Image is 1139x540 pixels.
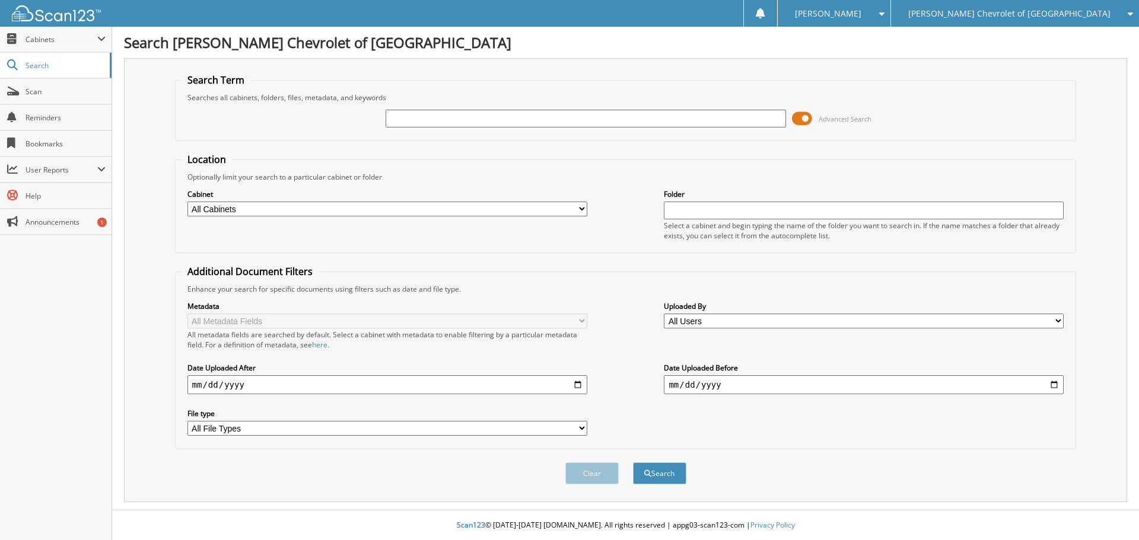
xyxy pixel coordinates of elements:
div: © [DATE]-[DATE] [DOMAIN_NAME]. All rights reserved | appg03-scan123-com | [112,511,1139,540]
span: Reminders [26,113,106,123]
button: Clear [565,462,619,484]
div: All metadata fields are searched by default. Select a cabinet with metadata to enable filtering b... [187,330,587,350]
label: File type [187,408,587,418]
input: start [187,375,587,394]
div: Select a cabinet and begin typing the name of the folder you want to search in. If the name match... [664,221,1064,241]
iframe: Chat Widget [1080,483,1139,540]
span: Bookmarks [26,139,106,149]
label: Cabinet [187,189,587,199]
div: 1 [97,218,107,227]
label: Date Uploaded Before [664,363,1064,373]
span: Announcements [26,217,106,227]
legend: Additional Document Filters [182,265,319,278]
span: Scan123 [457,520,485,530]
div: Searches all cabinets, folders, files, metadata, and keywords [182,92,1070,103]
label: Date Uploaded After [187,363,587,373]
span: Advanced Search [819,114,871,123]
label: Metadata [187,301,587,311]
span: Help [26,191,106,201]
legend: Search Term [182,74,250,87]
span: User Reports [26,165,97,175]
a: Privacy Policy [750,520,795,530]
label: Uploaded By [664,301,1064,311]
legend: Location [182,153,232,166]
img: scan123-logo-white.svg [12,5,101,21]
div: Enhance your search for specific documents using filters such as date and file type. [182,284,1070,294]
label: Folder [664,189,1064,199]
div: Optionally limit your search to a particular cabinet or folder [182,172,1070,182]
h1: Search [PERSON_NAME] Chevrolet of [GEOGRAPHIC_DATA] [124,33,1127,52]
span: Cabinets [26,34,97,44]
span: Search [26,60,104,71]
button: Search [633,462,686,484]
span: Scan [26,87,106,97]
input: end [664,375,1064,394]
span: [PERSON_NAME] [795,10,861,17]
span: [PERSON_NAME] Chevrolet of [GEOGRAPHIC_DATA] [908,10,1111,17]
a: here [312,340,327,350]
